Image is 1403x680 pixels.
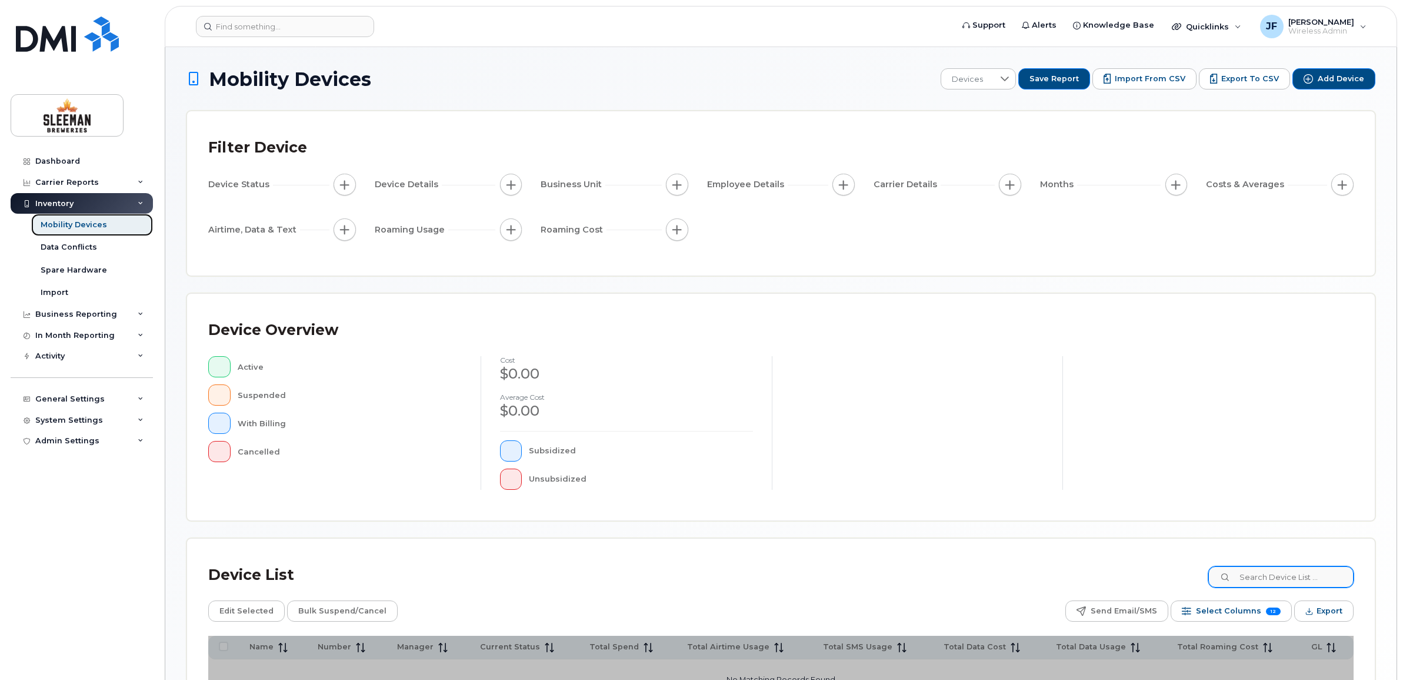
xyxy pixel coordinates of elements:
div: Filter Device [208,132,307,163]
span: Edit Selected [219,602,274,620]
span: 12 [1266,608,1281,615]
span: Business Unit [541,178,605,191]
span: Device Details [375,178,442,191]
span: Roaming Usage [375,224,448,236]
span: Carrier Details [874,178,941,191]
input: Search Device List ... [1208,566,1354,588]
h4: Average cost [500,393,753,401]
span: Add Device [1318,74,1364,84]
div: Device Overview [208,315,338,346]
button: Import from CSV [1092,68,1197,89]
span: Roaming Cost [541,224,606,236]
button: Select Columns 12 [1171,601,1292,622]
h4: cost [500,356,753,364]
div: Device List [208,560,294,591]
span: Select Columns [1196,602,1261,620]
span: Export [1317,602,1342,620]
button: Bulk Suspend/Cancel [287,601,398,622]
div: $0.00 [500,401,753,421]
button: Send Email/SMS [1065,601,1168,622]
span: Devices [941,69,994,90]
div: Cancelled [238,441,462,462]
button: Add Device [1292,68,1375,89]
span: Device Status [208,178,273,191]
span: Months [1040,178,1077,191]
span: Import from CSV [1115,74,1185,84]
button: Edit Selected [208,601,285,622]
div: With Billing [238,413,462,434]
span: Airtime, Data & Text [208,224,300,236]
div: Suspended [238,384,462,406]
span: Costs & Averages [1206,178,1288,191]
div: Active [238,356,462,377]
div: $0.00 [500,364,753,384]
div: Subsidized [529,440,752,462]
button: Export [1294,601,1354,622]
span: Export to CSV [1221,74,1279,84]
button: Save Report [1018,68,1090,89]
span: Save Report [1029,74,1079,84]
span: Employee Details [707,178,788,191]
span: Bulk Suspend/Cancel [298,602,386,620]
button: Export to CSV [1199,68,1290,89]
div: Unsubsidized [529,469,752,490]
span: Mobility Devices [209,69,371,89]
span: Send Email/SMS [1091,602,1157,620]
